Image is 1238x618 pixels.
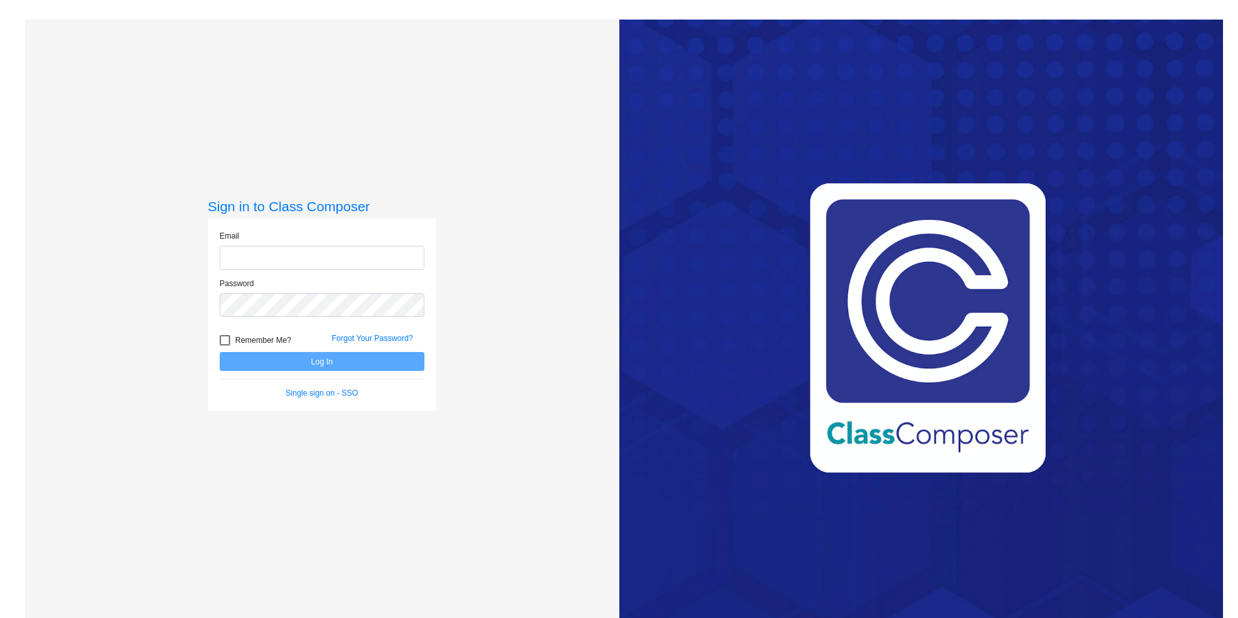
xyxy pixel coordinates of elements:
label: Email [220,230,239,242]
h3: Sign in to Class Composer [208,198,436,214]
a: Single sign on - SSO [286,389,358,398]
a: Forgot Your Password? [332,334,413,343]
label: Password [220,278,254,289]
button: Log In [220,352,424,371]
span: Remember Me? [235,332,291,348]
